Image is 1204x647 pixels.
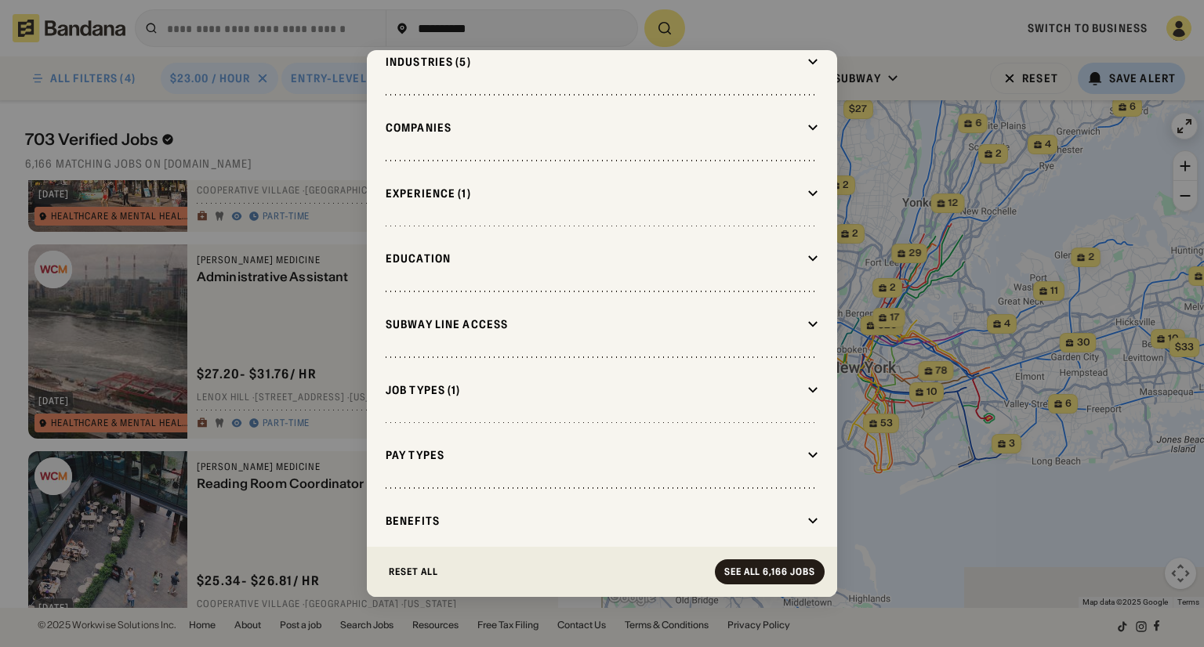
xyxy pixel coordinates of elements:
[389,567,438,577] div: Reset All
[386,251,801,266] div: Education
[386,186,801,201] div: Experience (1)
[724,567,815,577] div: See all 6,166 jobs
[386,448,801,462] div: Pay Types
[386,121,801,135] div: Companies
[386,317,801,331] div: Subway Line Access
[386,383,801,397] div: Job Types (1)
[386,514,801,528] div: Benefits
[386,55,801,69] div: Industries (5)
